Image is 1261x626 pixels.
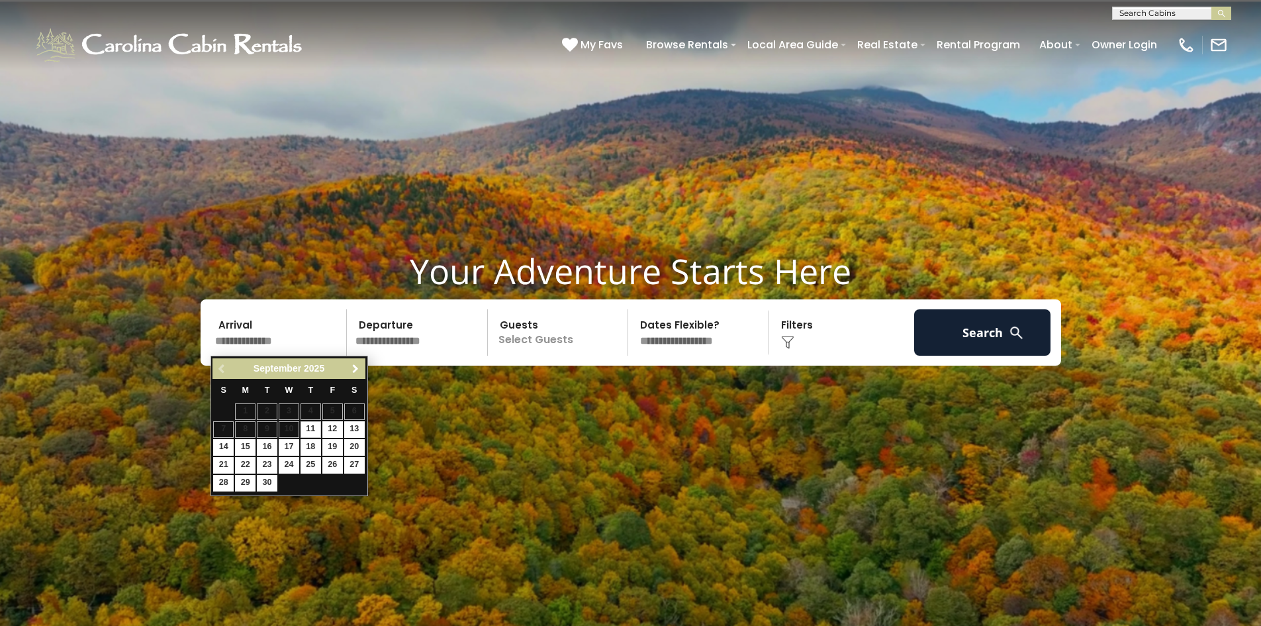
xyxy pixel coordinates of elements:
[235,457,256,474] a: 22
[350,364,361,374] span: Next
[304,363,324,374] span: 2025
[301,457,321,474] a: 25
[279,457,299,474] a: 24
[301,439,321,456] a: 18
[254,363,301,374] span: September
[242,386,249,395] span: Monday
[344,421,365,438] a: 13
[265,386,270,395] span: Tuesday
[914,309,1051,356] button: Search
[279,439,299,456] a: 17
[213,439,234,456] a: 14
[1008,325,1025,341] img: search-regular-white.png
[930,33,1027,56] a: Rental Program
[781,336,794,349] img: filter--v1.png
[257,475,277,492] a: 30
[330,386,335,395] span: Friday
[10,250,1251,291] h1: Your Adventure Starts Here
[351,386,357,395] span: Saturday
[1209,36,1228,54] img: mail-regular-white.png
[257,439,277,456] a: 16
[257,457,277,474] a: 23
[285,386,293,395] span: Wednesday
[1085,33,1164,56] a: Owner Login
[33,25,308,65] img: White-1-1-2.png
[213,457,234,474] a: 21
[322,457,343,474] a: 26
[348,360,364,377] a: Next
[308,386,314,395] span: Thursday
[235,475,256,492] a: 29
[492,309,628,356] p: Select Guests
[221,386,226,395] span: Sunday
[581,36,623,53] span: My Favs
[1177,36,1195,54] img: phone-regular-white.png
[301,421,321,438] a: 11
[639,33,735,56] a: Browse Rentals
[213,475,234,492] a: 28
[322,421,343,438] a: 12
[344,439,365,456] a: 20
[562,36,626,54] a: My Favs
[235,439,256,456] a: 15
[322,439,343,456] a: 19
[344,457,365,474] a: 27
[851,33,924,56] a: Real Estate
[1033,33,1079,56] a: About
[741,33,845,56] a: Local Area Guide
